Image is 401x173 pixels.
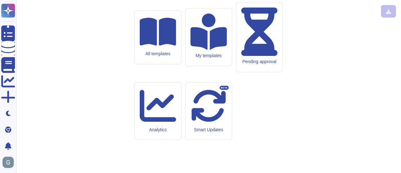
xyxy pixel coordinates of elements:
div: BETA [220,86,229,90]
div: Pending approval [241,59,278,64]
div: My templates [190,53,227,58]
button: user [1,155,18,169]
div: All templates [140,51,176,57]
img: user [3,157,14,168]
div: Smart Updates [190,127,227,132]
div: Analytics [140,127,176,132]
